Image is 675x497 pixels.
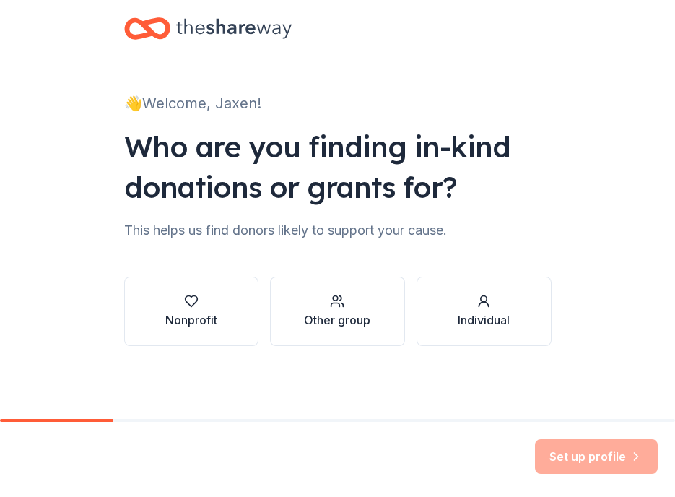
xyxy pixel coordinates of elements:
[124,219,552,242] div: This helps us find donors likely to support your cause.
[124,92,552,115] div: 👋 Welcome, Jaxen!
[270,277,405,346] button: Other group
[124,277,259,346] button: Nonprofit
[417,277,552,346] button: Individual
[165,311,217,329] div: Nonprofit
[124,126,552,207] div: Who are you finding in-kind donations or grants for?
[458,311,510,329] div: Individual
[304,311,370,329] div: Other group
